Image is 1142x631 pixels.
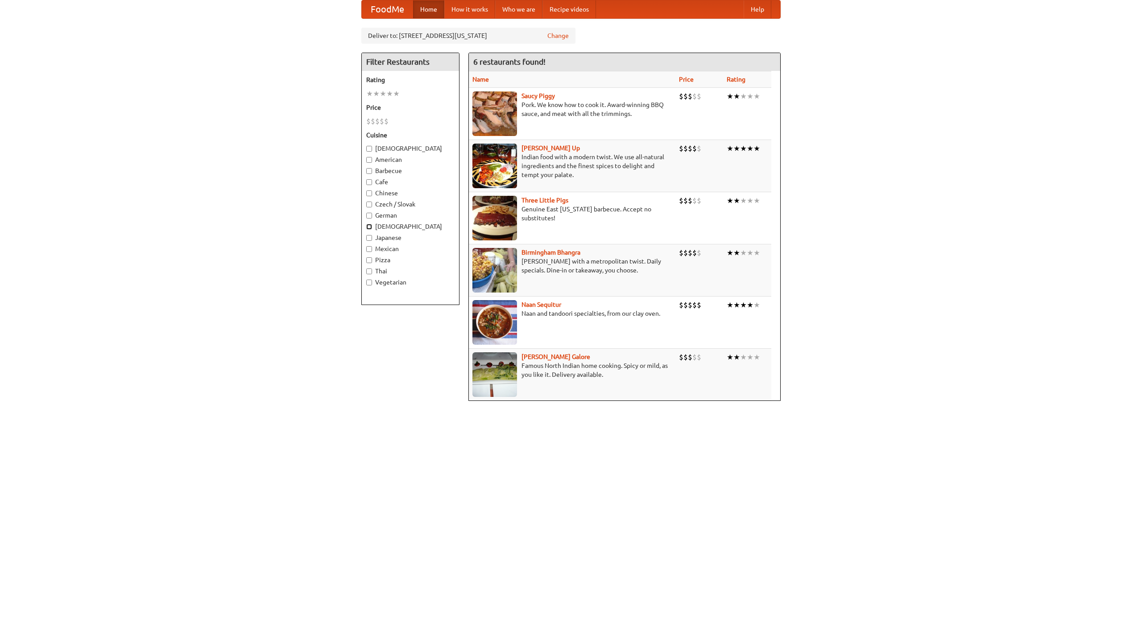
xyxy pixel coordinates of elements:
[366,213,372,219] input: German
[366,278,455,287] label: Vegetarian
[740,91,747,101] li: ★
[547,31,569,40] a: Change
[384,116,389,126] li: $
[683,300,688,310] li: $
[747,300,753,310] li: ★
[366,211,455,220] label: German
[740,144,747,153] li: ★
[747,144,753,153] li: ★
[692,91,697,101] li: $
[747,196,753,206] li: ★
[366,157,372,163] input: American
[366,144,455,153] label: [DEMOGRAPHIC_DATA]
[727,196,733,206] li: ★
[727,91,733,101] li: ★
[697,91,701,101] li: $
[683,248,688,258] li: $
[697,352,701,362] li: $
[679,352,683,362] li: $
[380,89,386,99] li: ★
[733,352,740,362] li: ★
[366,202,372,207] input: Czech / Slovak
[472,361,672,379] p: Famous North Indian home cooking. Spicy or mild, as you like it. Delivery available.
[747,352,753,362] li: ★
[366,166,455,175] label: Barbecue
[380,116,384,126] li: $
[366,268,372,274] input: Thai
[472,144,517,188] img: curryup.jpg
[679,144,683,153] li: $
[679,300,683,310] li: $
[521,249,580,256] a: Birmingham Bhangra
[692,352,697,362] li: $
[542,0,596,18] a: Recipe videos
[697,144,701,153] li: $
[444,0,495,18] a: How it works
[688,248,692,258] li: $
[472,76,489,83] a: Name
[679,91,683,101] li: $
[733,144,740,153] li: ★
[521,301,561,308] b: Naan Sequitur
[366,177,455,186] label: Cafe
[472,257,672,275] p: [PERSON_NAME] with a metropolitan twist. Daily specials. Dine-in or takeaway, you choose.
[472,309,672,318] p: Naan and tandoori specialties, from our clay oven.
[413,0,444,18] a: Home
[753,144,760,153] li: ★
[472,352,517,397] img: currygalore.jpg
[473,58,546,66] ng-pluralize: 6 restaurants found!
[727,248,733,258] li: ★
[688,91,692,101] li: $
[366,235,372,241] input: Japanese
[366,168,372,174] input: Barbecue
[521,197,568,204] a: Three Little Pigs
[366,146,372,152] input: [DEMOGRAPHIC_DATA]
[366,267,455,276] label: Thai
[727,300,733,310] li: ★
[373,89,380,99] li: ★
[366,75,455,84] h5: Rating
[366,179,372,185] input: Cafe
[366,103,455,112] h5: Price
[727,144,733,153] li: ★
[521,353,590,360] a: [PERSON_NAME] Galore
[683,91,688,101] li: $
[747,91,753,101] li: ★
[521,92,555,99] a: Saucy Piggy
[727,76,745,83] a: Rating
[744,0,771,18] a: Help
[753,300,760,310] li: ★
[366,256,455,264] label: Pizza
[366,131,455,140] h5: Cuisine
[386,89,393,99] li: ★
[472,153,672,179] p: Indian food with a modern twist. We use all-natural ingredients and the finest spices to delight ...
[688,196,692,206] li: $
[733,196,740,206] li: ★
[683,144,688,153] li: $
[688,300,692,310] li: $
[472,100,672,118] p: Pork. We know how to cook it. Award-winning BBQ sauce, and meat with all the trimmings.
[375,116,380,126] li: $
[679,76,694,83] a: Price
[683,196,688,206] li: $
[366,190,372,196] input: Chinese
[692,300,697,310] li: $
[366,233,455,242] label: Japanese
[366,257,372,263] input: Pizza
[747,248,753,258] li: ★
[366,280,372,285] input: Vegetarian
[366,116,371,126] li: $
[740,196,747,206] li: ★
[697,196,701,206] li: $
[371,116,375,126] li: $
[361,28,575,44] div: Deliver to: [STREET_ADDRESS][US_STATE]
[679,248,683,258] li: $
[692,196,697,206] li: $
[697,300,701,310] li: $
[679,196,683,206] li: $
[366,244,455,253] label: Mexican
[733,300,740,310] li: ★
